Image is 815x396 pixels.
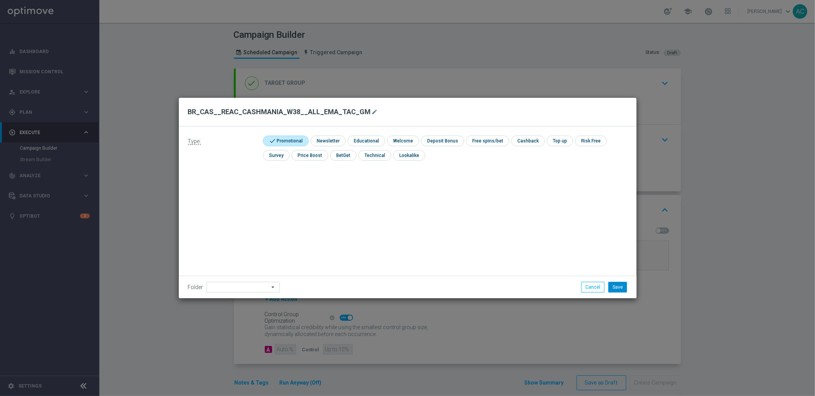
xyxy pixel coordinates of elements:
i: mode_edit [372,109,378,115]
button: Save [608,282,627,293]
h2: BR_CAS__REAC_CASHMANIA_W38__ALL_EMA_TAC_GM [188,107,371,116]
i: arrow_drop_down [270,282,277,292]
button: mode_edit [371,107,381,116]
label: Folder [188,284,203,291]
span: Type: [188,138,201,145]
button: Cancel [581,282,604,293]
